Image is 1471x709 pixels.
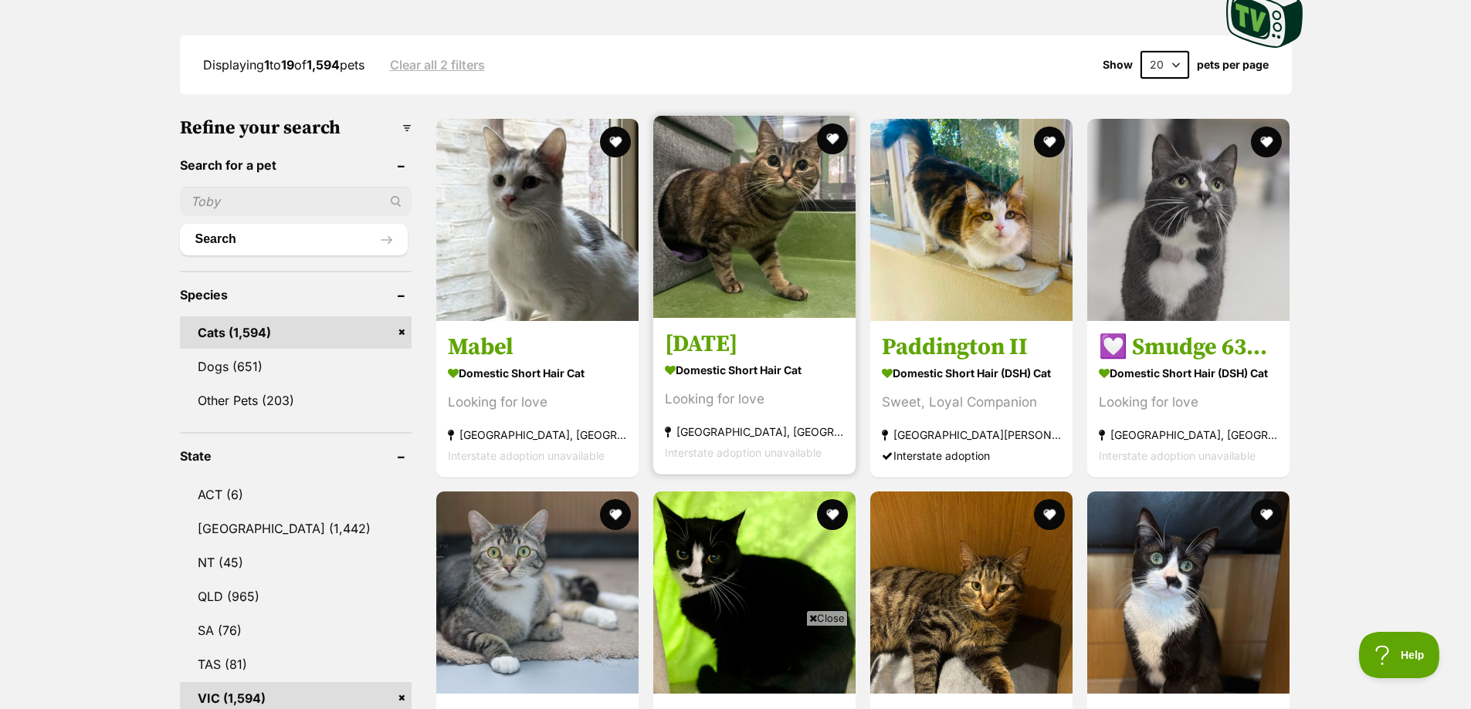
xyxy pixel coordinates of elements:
[1252,127,1283,157] button: favourite
[653,317,856,474] a: [DATE] Domestic Short Hair Cat Looking for love [GEOGRAPHIC_DATA], [GEOGRAPHIC_DATA] Interstate a...
[436,320,639,477] a: Mabel Domestic Short Hair Cat Looking for love [GEOGRAPHIC_DATA], [GEOGRAPHIC_DATA] Interstate ad...
[180,614,412,647] a: SA (76)
[180,384,412,417] a: Other Pets (203)
[1087,119,1290,321] img: 💟 Smudge 6353 💟 - Domestic Short Hair (DSH) Cat
[436,491,639,694] img: Zebra**2nd Chance Cat Rescue** - Domestic Short Hair Cat
[1252,499,1283,530] button: favourite
[870,491,1073,694] img: Socks - Domestic Short Hair (DSH) Cat
[1197,59,1269,71] label: pets per page
[180,117,412,139] h3: Refine your search
[1103,59,1133,71] span: Show
[203,57,364,73] span: Displaying to of pets
[665,358,844,380] strong: Domestic Short Hair Cat
[390,58,485,72] a: Clear all 2 filters
[1087,320,1290,477] a: 💟 Smudge 6353 💟 Domestic Short Hair (DSH) Cat Looking for love [GEOGRAPHIC_DATA], [GEOGRAPHIC_DAT...
[665,329,844,358] h3: [DATE]
[1359,632,1440,678] iframe: Help Scout Beacon - Open
[882,332,1061,361] h3: Paddington II
[817,499,848,530] button: favourite
[455,632,1017,701] iframe: Advertisement
[180,580,412,613] a: QLD (965)
[180,648,412,680] a: TAS (81)
[264,57,269,73] strong: 1
[448,391,627,412] div: Looking for love
[180,316,412,349] a: Cats (1,594)
[600,127,631,157] button: favourite
[180,158,412,172] header: Search for a pet
[1034,127,1065,157] button: favourite
[870,320,1073,477] a: Paddington II Domestic Short Hair (DSH) Cat Sweet, Loyal Companion [GEOGRAPHIC_DATA][PERSON_NAME]...
[436,119,639,321] img: Mabel - Domestic Short Hair Cat
[307,57,340,73] strong: 1,594
[448,332,627,361] h3: Mabel
[180,187,412,216] input: Toby
[882,391,1061,412] div: Sweet, Loyal Companion
[448,361,627,383] strong: Domestic Short Hair Cat
[1099,448,1256,461] span: Interstate adoption unavailable
[882,424,1061,444] strong: [GEOGRAPHIC_DATA][PERSON_NAME][GEOGRAPHIC_DATA]
[665,388,844,409] div: Looking for love
[281,57,294,73] strong: 19
[653,491,856,694] img: Johnny Cash**2nd Chance Cat Rescue - Domestic Short Hair (DSH) Cat
[1099,424,1278,444] strong: [GEOGRAPHIC_DATA], [GEOGRAPHIC_DATA]
[653,116,856,318] img: Saturday - Domestic Short Hair Cat
[882,444,1061,465] div: Interstate adoption
[600,499,631,530] button: favourite
[180,350,412,383] a: Dogs (651)
[1099,361,1278,383] strong: Domestic Short Hair (DSH) Cat
[870,119,1073,321] img: Paddington II - Domestic Short Hair (DSH) Cat
[1099,391,1278,412] div: Looking for love
[180,288,412,302] header: Species
[665,420,844,441] strong: [GEOGRAPHIC_DATA], [GEOGRAPHIC_DATA]
[180,546,412,579] a: NT (45)
[180,449,412,463] header: State
[1099,332,1278,361] h3: 💟 Smudge 6353 💟
[180,512,412,545] a: [GEOGRAPHIC_DATA] (1,442)
[817,123,848,154] button: favourite
[180,478,412,511] a: ACT (6)
[665,445,822,458] span: Interstate adoption unavailable
[882,361,1061,383] strong: Domestic Short Hair (DSH) Cat
[1087,491,1290,694] img: Lucifer - Domestic Short Hair (DSH) Cat
[448,448,605,461] span: Interstate adoption unavailable
[448,424,627,444] strong: [GEOGRAPHIC_DATA], [GEOGRAPHIC_DATA]
[180,224,408,255] button: Search
[1034,499,1065,530] button: favourite
[806,610,848,626] span: Close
